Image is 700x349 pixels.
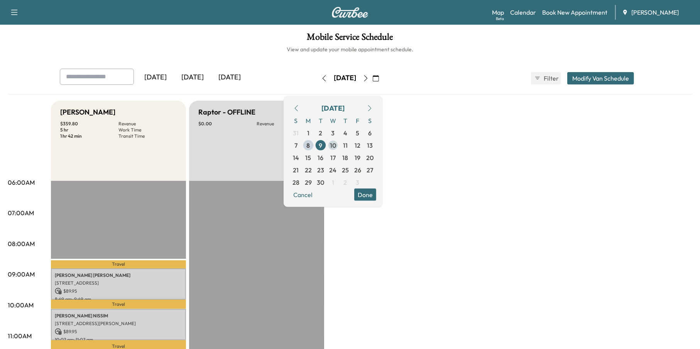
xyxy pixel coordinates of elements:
[55,328,182,335] p: $ 89.95
[317,165,324,174] span: 23
[369,128,372,137] span: 6
[544,74,558,83] span: Filter
[8,270,35,279] p: 09:00AM
[343,140,348,150] span: 11
[55,280,182,286] p: [STREET_ADDRESS]
[8,239,35,248] p: 08:00AM
[314,114,327,126] span: T
[118,133,177,139] p: Transit Time
[352,114,364,126] span: F
[60,107,115,118] h5: [PERSON_NAME]
[55,288,182,295] p: $ 89.95
[60,133,118,139] p: 1 hr 42 min
[631,8,679,17] span: [PERSON_NAME]
[55,296,182,302] p: 8:49 am - 9:49 am
[367,140,373,150] span: 13
[8,178,35,187] p: 06:00AM
[293,153,299,162] span: 14
[293,128,299,137] span: 31
[567,72,634,84] button: Modify Van Schedule
[330,153,336,162] span: 17
[290,114,302,126] span: S
[343,153,348,162] span: 18
[8,331,32,341] p: 11:00AM
[306,153,311,162] span: 15
[367,153,374,162] span: 20
[492,8,504,17] a: MapBeta
[60,121,118,127] p: $ 359.80
[211,69,248,86] div: [DATE]
[294,140,298,150] span: 7
[290,188,316,201] button: Cancel
[307,140,310,150] span: 8
[355,140,361,150] span: 12
[510,8,536,17] a: Calendar
[55,313,182,319] p: [PERSON_NAME] NISSIM
[367,165,374,174] span: 27
[343,128,347,137] span: 4
[531,72,561,84] button: Filter
[319,140,323,150] span: 9
[327,114,339,126] span: W
[317,177,325,187] span: 30
[331,128,335,137] span: 3
[334,73,356,83] div: [DATE]
[321,103,345,113] div: [DATE]
[364,114,376,126] span: S
[542,8,607,17] a: Book New Appointment
[198,121,257,127] p: $ 0.00
[330,140,336,150] span: 10
[330,165,337,174] span: 24
[356,128,360,137] span: 5
[344,177,347,187] span: 2
[355,153,361,162] span: 19
[302,114,314,126] span: M
[118,121,177,127] p: Revenue
[174,69,211,86] div: [DATE]
[356,177,360,187] span: 3
[305,165,312,174] span: 22
[55,337,182,343] p: 10:07 am - 11:07 am
[60,127,118,133] p: 5 hr
[118,127,177,133] p: Work Time
[307,128,309,137] span: 1
[342,165,349,174] span: 25
[319,128,323,137] span: 2
[293,177,299,187] span: 28
[293,165,299,174] span: 21
[51,300,186,309] p: Travel
[354,165,361,174] span: 26
[55,272,182,278] p: [PERSON_NAME] [PERSON_NAME]
[55,320,182,327] p: [STREET_ADDRESS][PERSON_NAME]
[8,208,34,217] p: 07:00AM
[305,177,312,187] span: 29
[51,260,186,269] p: Travel
[8,300,34,310] p: 10:00AM
[8,32,692,46] h1: Mobile Service Schedule
[496,16,504,22] div: Beta
[339,114,352,126] span: T
[8,46,692,53] h6: View and update your mobile appointment schedule.
[198,107,255,118] h5: Raptor - OFFLINE
[332,177,334,187] span: 1
[318,153,324,162] span: 16
[257,121,315,127] p: Revenue
[354,188,376,201] button: Done
[137,69,174,86] div: [DATE]
[331,7,369,18] img: Curbee Logo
